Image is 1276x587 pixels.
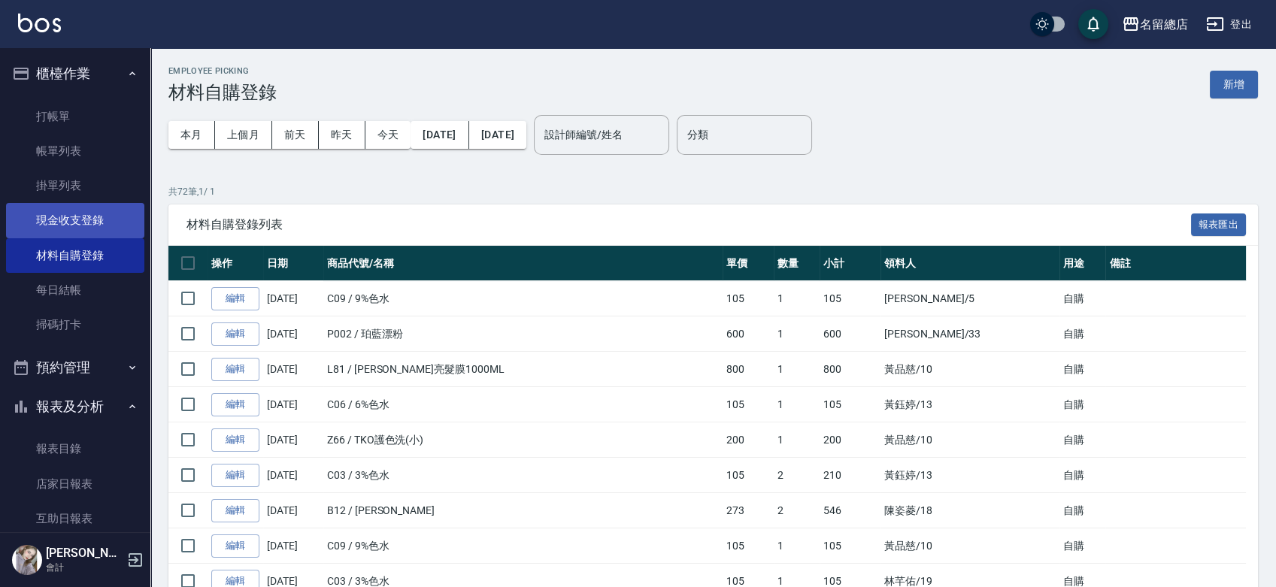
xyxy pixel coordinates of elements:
a: 新增 [1210,77,1258,91]
a: 打帳單 [6,99,144,134]
td: 自購 [1059,387,1106,422]
a: 互助日報表 [6,501,144,536]
td: 黃品慈 /10 [880,528,1059,564]
td: 105 [723,528,774,564]
td: [DATE] [263,387,323,422]
th: 數量 [774,246,820,281]
td: 自購 [1059,316,1106,352]
td: 1 [774,352,820,387]
th: 操作 [208,246,263,281]
td: C03 / 3%色水 [323,458,723,493]
p: 會計 [46,561,123,574]
td: 陳姿菱 /18 [880,493,1059,528]
th: 日期 [263,246,323,281]
td: 1 [774,316,820,352]
td: 自購 [1059,458,1106,493]
td: 105 [820,528,880,564]
button: 名留總店 [1116,9,1194,40]
td: [DATE] [263,458,323,493]
a: 編輯 [211,428,259,452]
a: 編輯 [211,322,259,346]
button: 前天 [272,121,319,149]
th: 商品代號/名稱 [323,246,723,281]
td: [DATE] [263,528,323,564]
button: 登出 [1200,11,1258,38]
td: 黃鈺婷 /13 [880,387,1059,422]
td: 105 [820,387,880,422]
td: 200 [820,422,880,458]
td: [DATE] [263,422,323,458]
button: 報表及分析 [6,387,144,426]
a: 掛單列表 [6,168,144,203]
a: 現金收支登錄 [6,203,144,238]
td: [DATE] [263,316,323,352]
a: 掃碼打卡 [6,307,144,342]
button: 新增 [1210,71,1258,98]
td: C06 / 6%色水 [323,387,723,422]
td: C09 / 9%色水 [323,528,723,564]
button: 今天 [365,121,411,149]
td: [PERSON_NAME] /33 [880,316,1059,352]
td: 自購 [1059,528,1106,564]
h3: 材料自購登錄 [168,82,277,103]
td: 210 [820,458,880,493]
a: 報表目錄 [6,431,144,466]
td: Z66 / TKO護色洗(小) [323,422,723,458]
td: 273 [723,493,774,528]
td: L81 / [PERSON_NAME]亮髮膜1000ML [323,352,723,387]
td: 105 [723,281,774,316]
a: 編輯 [211,287,259,310]
td: 黃鈺婷 /13 [880,458,1059,493]
td: 自購 [1059,281,1106,316]
a: 編輯 [211,393,259,416]
a: 店家日報表 [6,467,144,501]
td: [DATE] [263,281,323,316]
th: 單價 [723,246,774,281]
img: Person [12,545,42,575]
td: B12 / [PERSON_NAME] [323,493,723,528]
td: 546 [820,493,880,528]
a: 報表匯出 [1191,216,1247,231]
button: [DATE] [411,121,468,149]
td: 黃品慈 /10 [880,422,1059,458]
span: 材料自購登錄列表 [186,217,1191,232]
img: Logo [18,14,61,32]
a: 每日結帳 [6,273,144,307]
h2: Employee Picking [168,66,277,76]
td: [DATE] [263,493,323,528]
td: 1 [774,387,820,422]
button: 本月 [168,121,215,149]
th: 小計 [820,246,880,281]
th: 備註 [1105,246,1245,281]
td: 自購 [1059,352,1106,387]
td: C09 / 9%色水 [323,281,723,316]
td: 200 [723,422,774,458]
a: 材料自購登錄 [6,238,144,273]
td: 800 [723,352,774,387]
td: 2 [774,458,820,493]
td: 105 [723,387,774,422]
td: 600 [723,316,774,352]
td: 2 [774,493,820,528]
td: 自購 [1059,422,1106,458]
td: 800 [820,352,880,387]
td: 1 [774,281,820,316]
button: 報表匯出 [1191,213,1247,237]
button: save [1078,9,1108,39]
td: 1 [774,528,820,564]
button: 預約管理 [6,348,144,387]
td: 黃品慈 /10 [880,352,1059,387]
div: 名留總店 [1140,15,1188,34]
td: 自購 [1059,493,1106,528]
td: 105 [820,281,880,316]
button: 上個月 [215,121,272,149]
a: 編輯 [211,464,259,487]
td: 600 [820,316,880,352]
button: 昨天 [319,121,365,149]
h5: [PERSON_NAME] [46,546,123,561]
a: 帳單列表 [6,134,144,168]
a: 編輯 [211,358,259,381]
td: P002 / 珀藍漂粉 [323,316,723,352]
td: 1 [774,422,820,458]
td: 105 [723,458,774,493]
